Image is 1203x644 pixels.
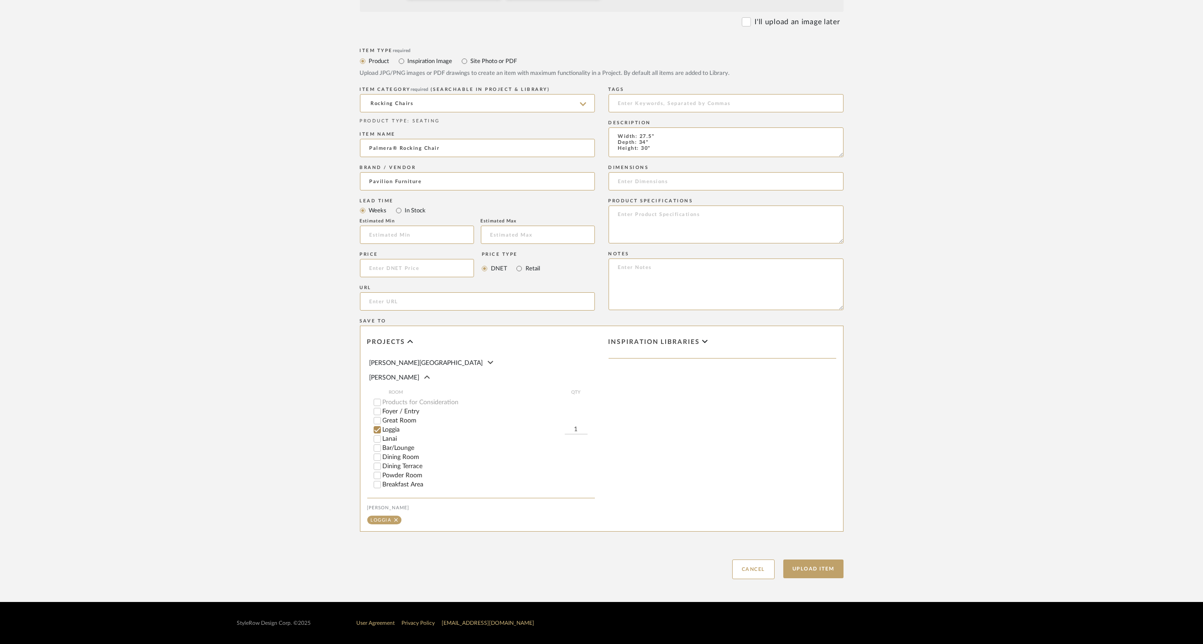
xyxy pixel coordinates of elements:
[360,87,595,92] div: ITEM CATEGORY
[609,338,700,346] span: Inspiration libraries
[404,206,426,216] label: In Stock
[383,436,595,442] label: Lanai
[383,417,595,424] label: Great Room
[368,206,387,216] label: Weeks
[360,139,595,157] input: Enter Name
[609,172,844,190] input: Enter Dimensions
[360,218,474,224] div: Estimated Min
[360,55,844,67] mat-radio-group: Select item type
[383,481,595,488] label: Breakfast Area
[408,119,440,123] span: : SEATING
[360,226,474,244] input: Estimated Min
[367,338,405,346] span: Projects
[370,375,420,381] span: [PERSON_NAME]
[370,360,483,366] span: [PERSON_NAME][GEOGRAPHIC_DATA]
[755,16,840,27] label: I'll upload an image later
[411,87,428,92] span: required
[360,318,844,324] div: Save To
[360,252,474,257] div: Price
[609,165,844,170] div: Dimensions
[383,463,595,470] label: Dining Terrace
[442,620,535,626] a: [EMAIL_ADDRESS][DOMAIN_NAME]
[383,472,595,479] label: Powder Room
[383,445,595,451] label: Bar/Lounge
[609,198,844,204] div: Product Specifications
[470,56,517,66] label: Site Photo or PDF
[481,218,595,224] div: Estimated Max
[360,205,595,216] mat-radio-group: Select item type
[431,87,550,92] span: (Searchable in Project & Library)
[482,259,540,277] mat-radio-group: Select price type
[360,198,595,204] div: Lead Time
[360,132,595,137] div: Item name
[407,56,453,66] label: Inspiration Image
[360,172,595,190] input: Unknown
[609,87,844,92] div: Tags
[360,69,844,78] div: Upload JPG/PNG images or PDF drawings to create an item with maximum functionality in a Project. ...
[609,120,844,126] div: Description
[367,505,595,511] div: [PERSON_NAME]
[609,94,844,112] input: Enter Keywords, Separated by Commas
[357,620,395,626] a: User Agreement
[482,252,540,257] div: Price Type
[490,264,507,274] label: DNET
[481,226,595,244] input: Estimated Max
[360,48,844,53] div: Item Type
[565,389,588,396] span: QTY
[360,292,595,311] input: Enter URL
[609,251,844,257] div: Notes
[383,408,595,415] label: Foyer / Entry
[371,518,392,523] div: Loggia
[732,560,775,579] button: Cancel
[237,620,311,627] div: StyleRow Design Corp. ©2025
[368,56,390,66] label: Product
[360,118,595,125] div: PRODUCT TYPE
[360,94,595,112] input: Type a category to search and select
[389,389,565,396] span: ROOM
[783,560,844,578] button: Upload Item
[383,427,565,433] label: Loggia
[383,454,595,460] label: Dining Room
[360,165,595,170] div: Brand / Vendor
[393,48,411,53] span: required
[360,285,595,290] div: URL
[525,264,540,274] label: Retail
[402,620,435,626] a: Privacy Policy
[360,259,474,277] input: Enter DNET Price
